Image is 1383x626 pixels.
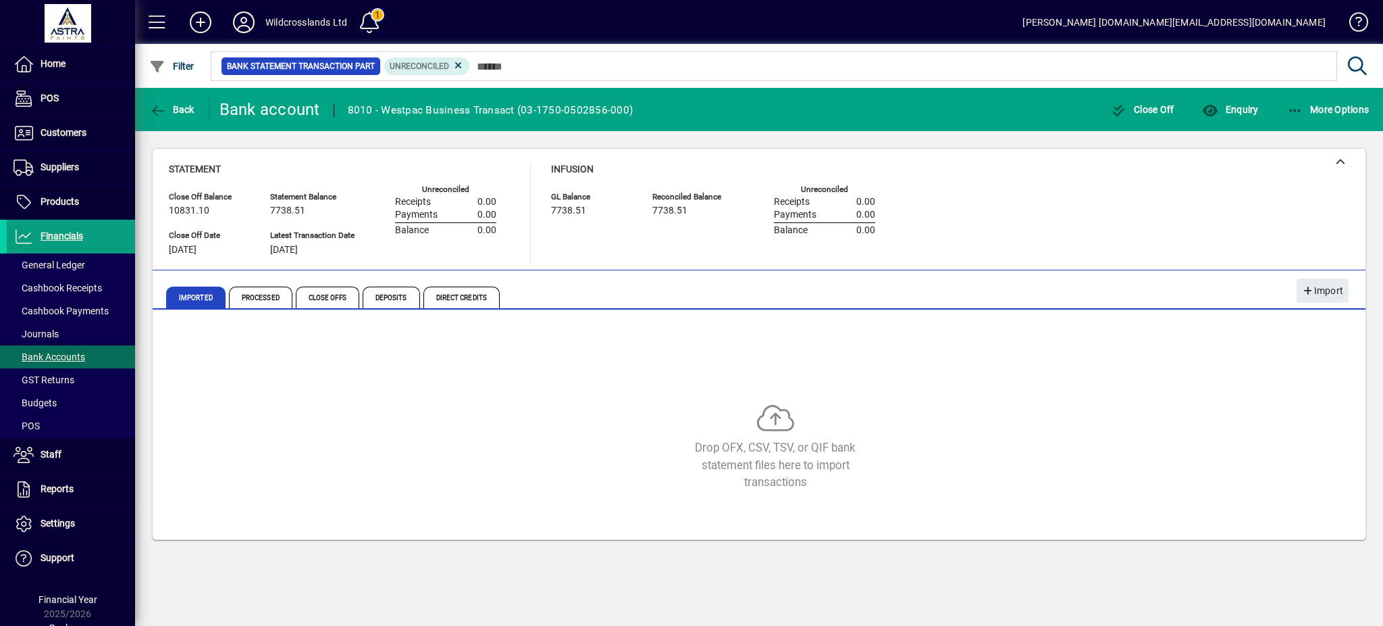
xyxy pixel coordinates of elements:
[477,197,496,208] span: 0.00
[169,193,250,201] span: Close Off Balance
[1287,104,1369,115] span: More Options
[423,287,500,308] span: Direct Credits
[7,322,135,345] a: Journals
[1199,97,1261,122] button: Enquiry
[270,206,305,216] span: 7738.51
[14,398,57,408] span: Budgets
[674,439,877,491] div: Drop OFX, CSV, TSV, or QIF bank statement files here to import transactions
[363,287,420,308] span: Deposits
[7,541,135,575] a: Support
[384,57,470,75] mat-chip: Reconciliation Status: Unreconciled
[7,185,135,219] a: Products
[146,97,198,122] button: Back
[7,345,135,368] a: Bank Accounts
[41,127,86,138] span: Customers
[1202,104,1258,115] span: Enquiry
[41,93,59,103] span: POS
[41,518,75,529] span: Settings
[856,210,875,220] span: 0.00
[856,197,875,208] span: 0.00
[7,368,135,391] a: GST Returns
[265,11,347,33] div: Wildcrosslands Ltd
[222,10,265,34] button: Profile
[227,59,375,73] span: Bank Statement Transaction Part
[270,193,355,201] span: Statement Balance
[395,197,431,208] span: Receipts
[169,231,250,240] span: Close Off Date
[41,483,74,494] span: Reports
[41,162,79,172] span: Suppliers
[14,283,102,293] span: Cashbook Receipts
[7,254,135,276] a: General Ledger
[7,473,135,506] a: Reports
[1339,3,1366,47] a: Knowledge Base
[1302,280,1343,302] span: Import
[1111,104,1174,115] span: Close Off
[169,206,209,216] span: 10831.10
[774,197,810,208] span: Receipts
[551,206,586,216] span: 7738.51
[477,225,496,236] span: 0.00
[14,329,59,339] span: Journals
[7,414,135,437] a: POS
[146,54,198,78] button: Filter
[652,193,733,201] span: Reconciled Balance
[229,287,292,308] span: Processed
[551,193,632,201] span: GL Balance
[166,287,226,308] span: Imported
[135,97,209,122] app-page-header-button: Back
[14,352,85,362] span: Bank Accounts
[7,82,135,116] a: POS
[774,210,816,220] span: Payments
[14,375,74,385] span: GST Returns
[7,438,135,472] a: Staff
[169,245,197,256] span: [DATE]
[7,276,135,299] a: Cashbook Receipts
[801,185,848,194] label: Unreconciled
[270,245,298,256] span: [DATE]
[395,225,429,236] span: Balance
[14,260,85,270] span: General Ledger
[7,507,135,541] a: Settings
[7,151,135,185] a: Suppliers
[38,594,97,605] span: Financial Year
[1022,11,1326,33] div: [PERSON_NAME] [DOMAIN_NAME][EMAIL_ADDRESS][DOMAIN_NAME]
[41,449,61,460] span: Staff
[14,306,109,316] span: Cashbook Payments
[179,10,222,34] button: Add
[149,61,194,72] span: Filter
[1297,279,1349,303] button: Import
[477,210,496,220] span: 0.00
[149,104,194,115] span: Back
[219,99,320,120] div: Bank account
[270,231,355,240] span: Latest Transaction Date
[422,185,469,194] label: Unreconciled
[296,287,359,308] span: Close Offs
[14,420,40,431] span: POS
[1284,97,1373,122] button: More Options
[7,391,135,414] a: Budgets
[41,58,66,69] span: Home
[652,206,687,216] span: 7738.51
[7,299,135,322] a: Cashbook Payments
[7,116,135,150] a: Customers
[348,99,633,121] div: 8010 - Westpac Business Transact (03-1750-0502856-000)
[41,552,74,563] span: Support
[1107,97,1178,122] button: Close Off
[390,62,449,71] span: Unreconciled
[856,225,875,236] span: 0.00
[395,210,438,220] span: Payments
[774,225,808,236] span: Balance
[41,196,79,207] span: Products
[41,231,83,241] span: Financials
[7,47,135,81] a: Home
